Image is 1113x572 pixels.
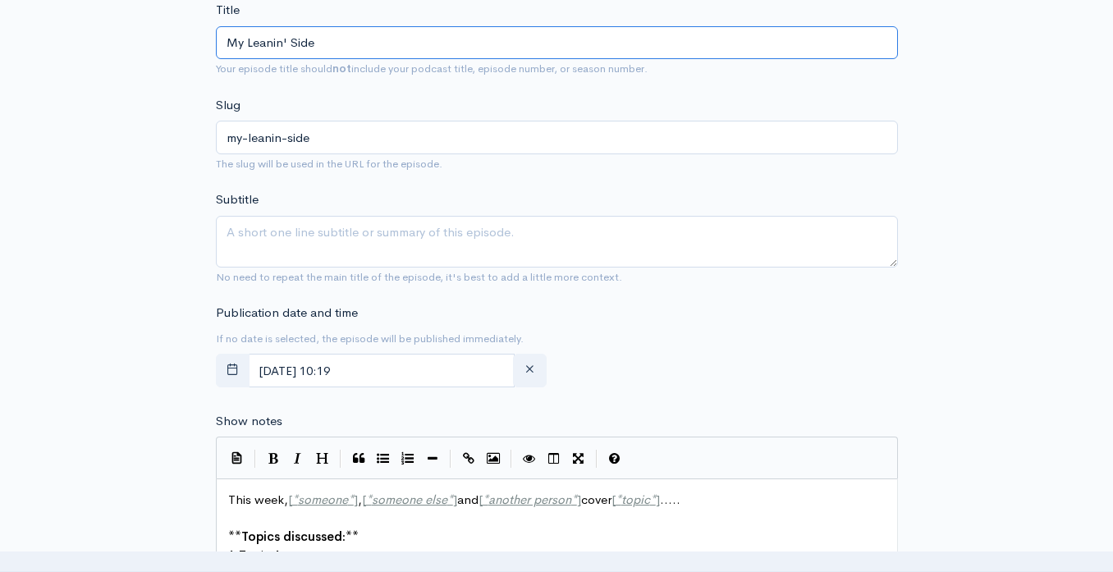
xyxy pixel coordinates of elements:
button: Markdown Guide [602,446,627,471]
small: No need to repeat the main title of the episode, it's best to add a little more context. [216,270,622,284]
i: | [450,450,451,469]
button: Bold [261,446,286,471]
span: [ [288,492,292,507]
button: toggle [216,354,250,387]
label: Show notes [216,412,282,431]
label: Slug [216,96,240,115]
span: another person [488,492,571,507]
span: ] [656,492,660,507]
span: This week, , and cover ..... [228,492,680,507]
input: What is the episode's title? [216,26,898,60]
span: [ [362,492,366,507]
span: ] [354,492,358,507]
i: | [254,450,256,469]
span: 1. [228,547,239,562]
span: ] [577,492,581,507]
i: | [596,450,598,469]
button: Italic [286,446,310,471]
button: Create Link [456,446,481,471]
button: Generic List [371,446,396,471]
span: topic [621,492,650,507]
label: Subtitle [216,190,259,209]
button: clear [513,354,547,387]
span: someone [298,492,348,507]
small: The slug will be used in the URL for the episode. [216,157,442,171]
input: title-of-episode [216,121,898,154]
label: Title [216,1,240,20]
button: Toggle Preview [517,446,542,471]
span: [ [479,492,483,507]
button: Toggle Side by Side [542,446,566,471]
small: Your episode title should include your podcast title, episode number, or season number. [216,62,648,76]
i: | [511,450,512,469]
small: If no date is selected, the episode will be published immediately. [216,332,524,345]
button: Numbered List [396,446,420,471]
span: [ [611,492,616,507]
label: Publication date and time [216,304,358,323]
button: Heading [310,446,335,471]
span: Topic A [239,547,282,562]
button: Toggle Fullscreen [566,446,591,471]
span: ] [453,492,457,507]
button: Insert Horizontal Line [420,446,445,471]
button: Insert Show Notes Template [225,445,250,469]
button: Insert Image [481,446,506,471]
button: Quote [346,446,371,471]
span: Topics discussed: [241,529,346,544]
strong: not [332,62,351,76]
span: someone else [372,492,447,507]
i: | [340,450,341,469]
